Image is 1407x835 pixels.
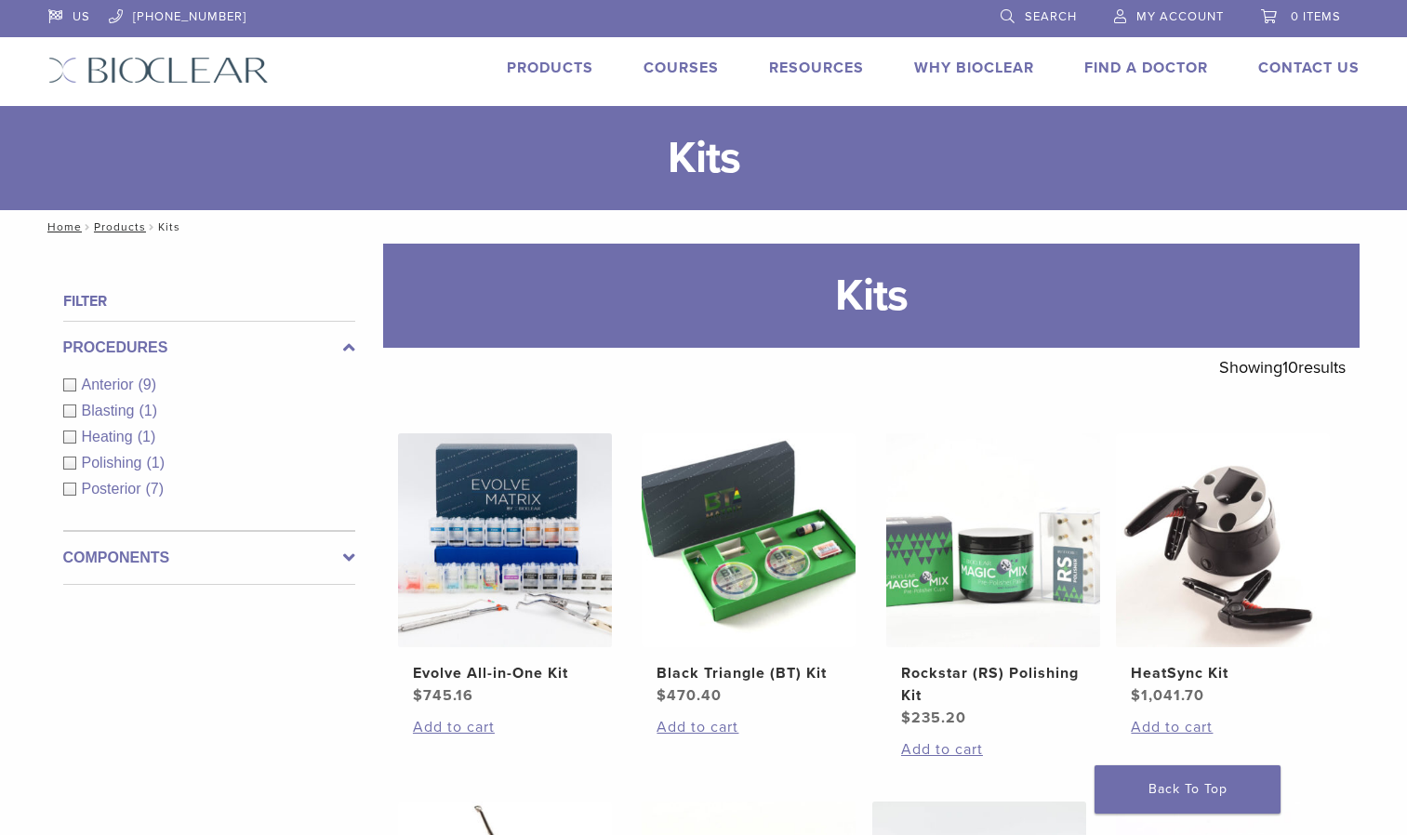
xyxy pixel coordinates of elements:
[1095,765,1281,814] a: Back To Top
[1084,59,1208,77] a: Find A Doctor
[1131,716,1315,738] a: Add to cart: “HeatSync Kit”
[1131,686,1141,705] span: $
[657,662,841,684] h2: Black Triangle (BT) Kit
[146,455,165,471] span: (1)
[641,433,857,707] a: Black Triangle (BT) KitBlack Triangle (BT) Kit $470.40
[657,716,841,738] a: Add to cart: “Black Triangle (BT) Kit”
[1258,59,1360,77] a: Contact Us
[63,290,355,312] h4: Filter
[397,433,614,707] a: Evolve All-in-One KitEvolve All-in-One Kit $745.16
[398,433,612,647] img: Evolve All-in-One Kit
[901,662,1085,707] h2: Rockstar (RS) Polishing Kit
[644,59,719,77] a: Courses
[146,481,165,497] span: (7)
[139,403,157,418] span: (1)
[42,220,82,233] a: Home
[413,686,473,705] bdi: 745.16
[1025,9,1077,24] span: Search
[82,222,94,232] span: /
[1131,686,1204,705] bdi: 1,041.70
[413,716,597,738] a: Add to cart: “Evolve All-in-One Kit”
[82,377,139,392] span: Anterior
[139,377,157,392] span: (9)
[886,433,1100,647] img: Rockstar (RS) Polishing Kit
[901,738,1085,761] a: Add to cart: “Rockstar (RS) Polishing Kit”
[1116,433,1330,647] img: HeatSync Kit
[94,220,146,233] a: Products
[901,709,966,727] bdi: 235.20
[82,455,147,471] span: Polishing
[413,686,423,705] span: $
[1282,357,1298,378] span: 10
[82,429,138,444] span: Heating
[82,403,139,418] span: Blasting
[63,337,355,359] label: Procedures
[82,481,146,497] span: Posterior
[914,59,1034,77] a: Why Bioclear
[769,59,864,77] a: Resources
[413,662,597,684] h2: Evolve All-in-One Kit
[63,547,355,569] label: Components
[383,244,1360,348] h1: Kits
[657,686,667,705] span: $
[34,210,1374,244] nav: Kits
[885,433,1102,729] a: Rockstar (RS) Polishing KitRockstar (RS) Polishing Kit $235.20
[657,686,722,705] bdi: 470.40
[1291,9,1341,24] span: 0 items
[901,709,911,727] span: $
[146,222,158,232] span: /
[48,57,269,84] img: Bioclear
[1115,433,1332,707] a: HeatSync KitHeatSync Kit $1,041.70
[642,433,856,647] img: Black Triangle (BT) Kit
[1136,9,1224,24] span: My Account
[507,59,593,77] a: Products
[1219,348,1346,387] p: Showing results
[138,429,156,444] span: (1)
[1131,662,1315,684] h2: HeatSync Kit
